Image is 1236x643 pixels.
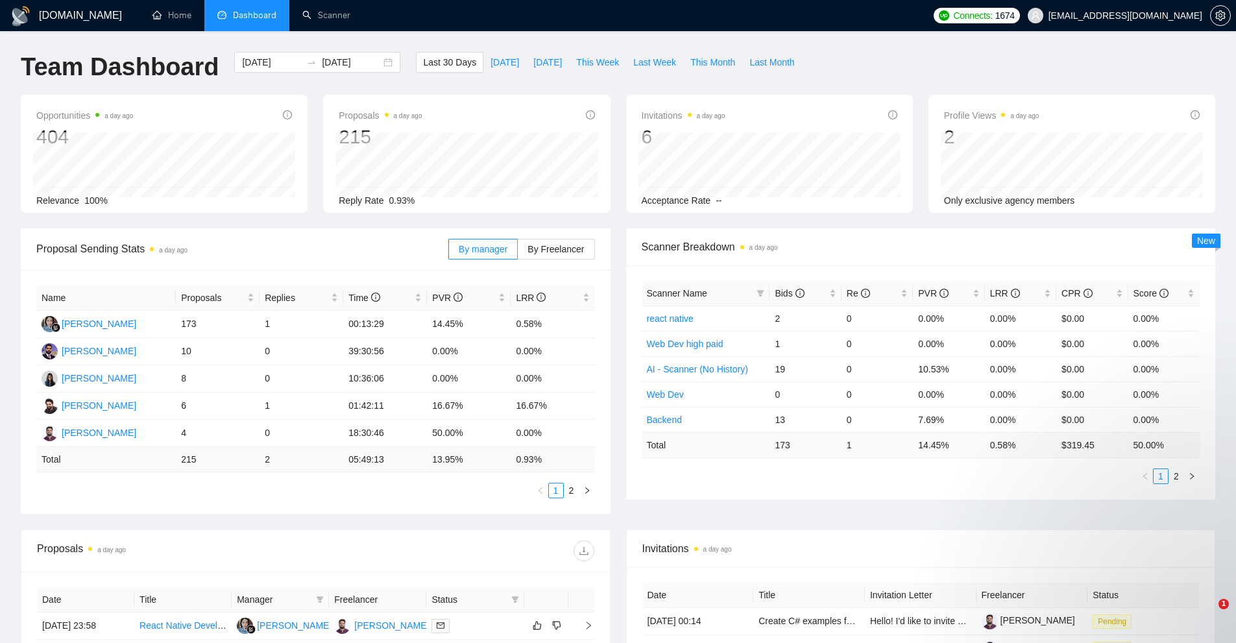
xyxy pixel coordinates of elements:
span: Proposals [181,291,245,305]
button: This Month [683,52,742,73]
span: filter [316,596,324,603]
button: right [579,483,595,498]
span: -- [716,195,721,206]
span: right [1188,472,1196,480]
button: This Week [569,52,626,73]
button: Last 30 Days [416,52,483,73]
button: left [1137,468,1153,484]
div: [PERSON_NAME] [62,398,136,413]
a: 2 [1169,469,1183,483]
span: By manager [459,244,507,254]
span: PVR [432,293,463,303]
th: Title [134,587,232,613]
th: Proposals [176,285,260,311]
td: [DATE] 00:14 [642,608,754,635]
td: 0.00% [985,306,1056,331]
span: Replies [265,291,328,305]
td: $ 319.45 [1056,432,1128,457]
td: 0 [842,306,913,331]
div: 2 [944,125,1039,149]
span: swap-right [306,57,317,67]
span: filter [754,284,767,303]
a: 1 [1154,469,1168,483]
td: 0 [842,331,913,356]
a: AI - Scanner (No History) [647,364,748,374]
span: info-circle [454,293,463,302]
td: 0 [842,382,913,407]
span: Last Week [633,55,676,69]
li: 1 [1153,468,1169,484]
span: Dashboard [233,10,276,21]
span: info-circle [795,289,805,298]
td: 0.00% [511,338,594,365]
td: 16.67% [511,393,594,420]
span: [DATE] [533,55,562,69]
li: 2 [1169,468,1184,484]
div: [PERSON_NAME] [62,426,136,440]
time: a day ago [703,546,732,553]
span: Scanner Breakdown [642,239,1200,255]
td: 173 [769,432,841,457]
span: right [574,621,593,630]
span: info-circle [586,110,595,119]
td: 1 [769,331,841,356]
td: $0.00 [1056,306,1128,331]
span: info-circle [283,110,292,119]
li: 1 [548,483,564,498]
span: Relevance [36,195,79,206]
span: Invitations [642,540,1200,557]
td: 1 [260,311,343,338]
button: setting [1210,5,1231,26]
th: Invitation Letter [865,583,976,608]
th: Replies [260,285,343,311]
span: info-circle [1084,289,1093,298]
th: Date [642,583,754,608]
img: logo [10,6,31,27]
span: Only exclusive agency members [944,195,1075,206]
span: filter [313,590,326,609]
th: Name [36,285,176,311]
td: 10.53% [913,356,984,382]
span: info-circle [537,293,546,302]
span: filter [509,590,522,609]
a: searchScanner [302,10,350,21]
span: info-circle [1011,289,1020,298]
div: [PERSON_NAME] [62,371,136,385]
td: 14.45% [427,311,511,338]
a: SJ[PERSON_NAME] [42,400,136,410]
td: 50.00 % [1128,432,1200,457]
td: 0.00% [1128,356,1200,382]
span: info-circle [939,289,949,298]
span: setting [1211,10,1230,21]
time: a day ago [159,247,188,254]
a: setting [1210,10,1231,21]
li: Next Page [579,483,595,498]
span: LRR [516,293,546,303]
button: [DATE] [526,52,569,73]
span: 0.93% [389,195,415,206]
a: HA[PERSON_NAME] [42,427,136,437]
li: Previous Page [533,483,548,498]
td: 0.00% [913,306,984,331]
span: [DATE] [491,55,519,69]
span: Manager [237,592,311,607]
button: download [574,540,594,561]
button: left [533,483,548,498]
span: Proposals [339,108,422,123]
time: a day ago [104,112,133,119]
div: [PERSON_NAME] [354,618,429,633]
input: Start date [242,55,301,69]
a: AA[PERSON_NAME] [42,345,136,356]
div: Proposals [37,540,315,561]
button: Last Week [626,52,683,73]
a: Web Dev [647,389,684,400]
span: user [1031,11,1040,20]
td: $0.00 [1056,407,1128,432]
div: 404 [36,125,133,149]
span: filter [757,289,764,297]
span: By Freelancer [527,244,584,254]
time: a day ago [97,546,126,553]
td: 7.69% [913,407,984,432]
td: 0.00% [985,356,1056,382]
td: $0.00 [1056,382,1128,407]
